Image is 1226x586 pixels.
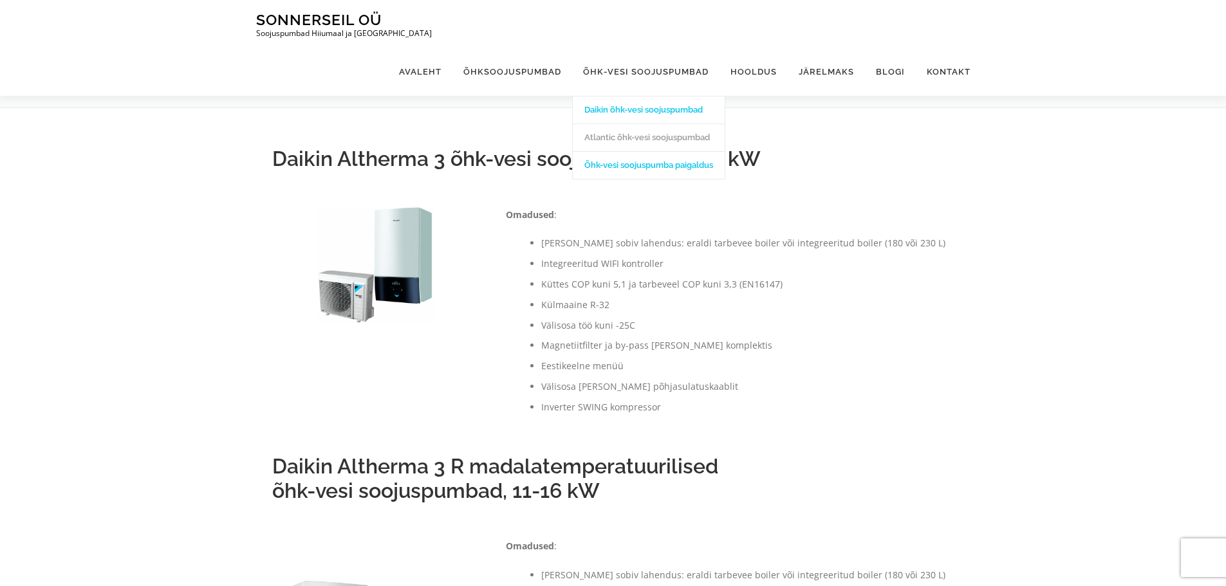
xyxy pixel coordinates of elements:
h2: Daikin Altherma 3 R madalatemperatuurilised õhk-vesi soojuspumbad, 11-16 kW [272,454,954,504]
li: Eestikeelne menüü [541,358,947,374]
li: [PERSON_NAME] sobiv lahendus: eraldi tarbevee boiler või integreeritud boiler (180 või 230 L) [541,567,947,583]
a: Õhk-vesi soojuspumbad [572,48,720,96]
p: : [506,538,947,554]
li: Magnetiitfilter ja by-pass [PERSON_NAME] komplektis [541,338,947,353]
li: [PERSON_NAME] sobiv lahendus: eraldi tarbevee boiler või integreeritud boiler (180 või 230 L) [541,235,947,251]
a: Blogi [865,48,916,96]
li: Inverter SWING kompressor [541,399,947,415]
p: Soojuspumbad Hiiumaal ja [GEOGRAPHIC_DATA] [256,29,432,38]
li: Küttes COP kuni 5,1 ja tarbeveel COP kuni 3,3 (EN16147) [541,277,947,292]
a: Järelmaks [788,48,865,96]
li: Välisosa töö kuni -25C [541,318,947,333]
a: Õhksoojuspumbad [452,48,572,96]
strong: Omadused [506,208,554,221]
li: Külmaaine R-32 [541,297,947,313]
a: Sonnerseil OÜ [256,11,382,28]
img: daikin-erga08dv-ehbx08d9w-800x800 [272,207,480,324]
a: Daikin õhk-vesi soojuspumbad [573,96,725,124]
a: Avaleht [388,48,452,96]
li: Integreeritud WIFI kontroller [541,256,947,271]
li: Välisosa [PERSON_NAME] põhjasulatuskaablit [541,379,947,394]
h2: Daikin Altherma 3 õhk-vesi soojuspumbad, 4-8 kW [272,147,954,171]
a: Kontakt [916,48,971,96]
strong: Omadused [506,540,554,552]
a: Hooldus [720,48,788,96]
p: : [506,207,947,223]
a: Atlantic õhk-vesi soojuspumbad [573,124,725,151]
a: Õhk-vesi soojuspumba paigaldus [573,151,725,179]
